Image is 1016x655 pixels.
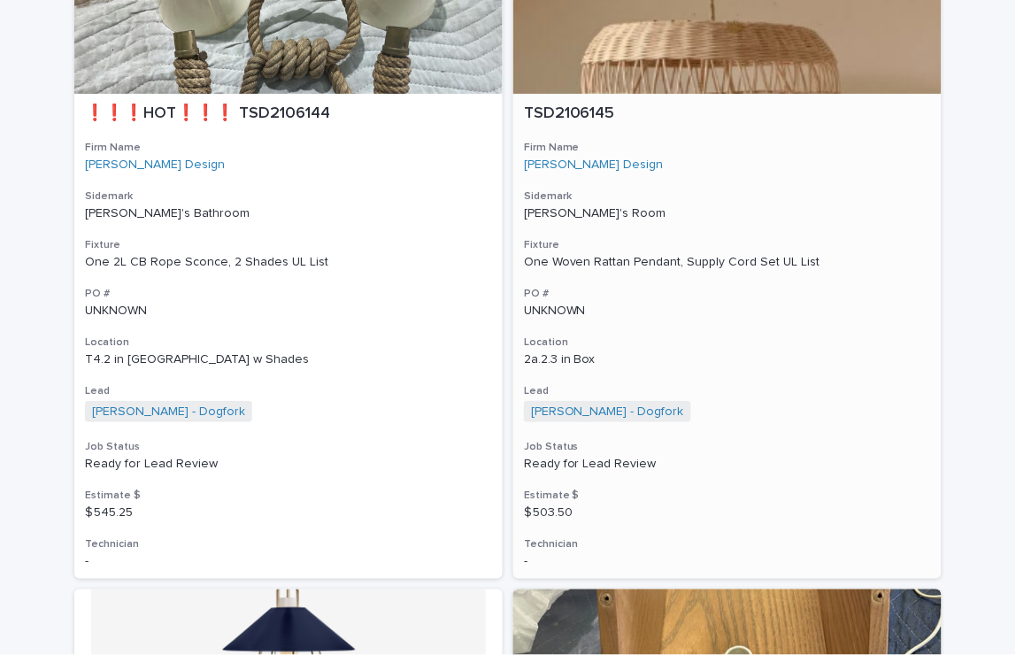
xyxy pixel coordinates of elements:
h3: Technician [524,537,931,551]
p: Ready for Lead Review [85,457,492,472]
h3: Sidemark [85,189,492,204]
p: T4.2 in [GEOGRAPHIC_DATA] w Shades [85,352,492,367]
a: [PERSON_NAME] Design [85,158,225,173]
h3: Job Status [85,440,492,454]
p: Ready for Lead Review [524,457,931,472]
p: ❗❗❗HOT❗❗❗ TSD2106144 [85,104,492,124]
h3: Firm Name [85,141,492,155]
h3: Estimate $ [524,489,931,503]
h3: Location [524,335,931,350]
div: One Woven Rattan Pendant, Supply Cord Set UL List [524,255,931,270]
a: [PERSON_NAME] Design [524,158,664,173]
h3: Technician [85,537,492,551]
p: [PERSON_NAME]'s Bathroom [85,206,492,221]
h3: Lead [524,384,931,398]
h3: Fixture [85,238,492,252]
p: [PERSON_NAME]'s Room [524,206,931,221]
h3: PO # [524,287,931,301]
p: - [85,554,492,569]
p: 2a.2.3 in Box [524,352,931,367]
a: [PERSON_NAME] - Dogfork [92,405,245,420]
h3: Estimate $ [85,489,492,503]
p: $ 545.25 [85,505,492,520]
a: [PERSON_NAME] - Dogfork [531,405,684,420]
p: UNKNOWN [85,304,492,319]
p: - [524,554,931,569]
p: UNKNOWN [524,304,931,319]
div: One 2L CB Rope Sconce, 2 Shades UL List [85,255,492,270]
h3: Firm Name [524,141,931,155]
h3: Job Status [524,440,931,454]
p: TSD2106145 [524,104,931,124]
h3: Location [85,335,492,350]
h3: PO # [85,287,492,301]
h3: Sidemark [524,189,931,204]
h3: Fixture [524,238,931,252]
p: $ 503.50 [524,505,931,520]
h3: Lead [85,384,492,398]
